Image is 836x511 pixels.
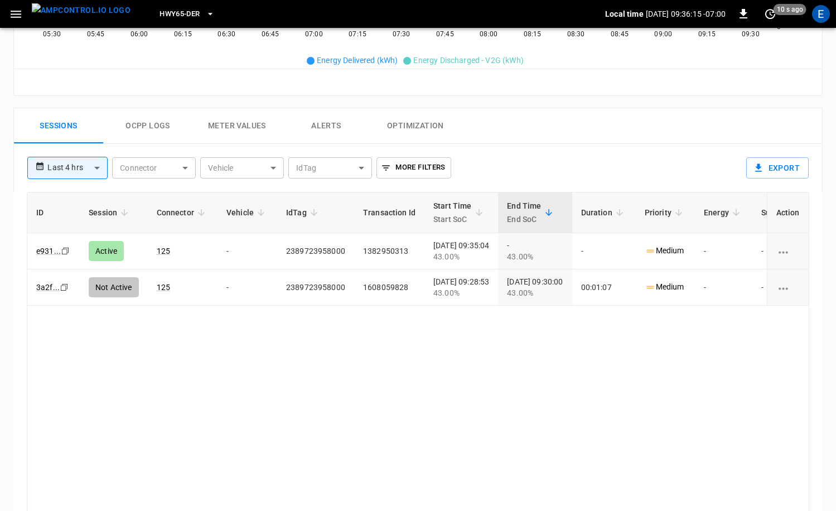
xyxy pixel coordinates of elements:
td: - [695,233,752,269]
div: End Time [507,199,541,226]
td: - [218,233,277,269]
tspan: 08:30 [567,30,585,38]
td: - [695,269,752,306]
td: 2389723958000 [277,269,354,306]
tspan: 07:30 [393,30,410,38]
th: ID [27,192,80,233]
button: Meter Values [192,108,282,144]
div: [DATE] 09:30:00 [507,276,563,298]
tspan: 09:00 [654,30,672,38]
button: Sessions [14,108,103,144]
div: Not Active [89,277,139,297]
td: 2389723958000 [277,233,354,269]
span: Start TimeStart SoC [433,199,486,226]
span: Connector [157,206,209,219]
span: HWY65-DER [160,8,200,21]
div: copy [59,281,70,293]
th: Transaction Id [354,192,424,233]
a: 125 [157,283,170,292]
div: Active [89,241,124,261]
div: 43.00% [433,287,489,298]
span: Session [89,206,132,219]
button: More Filters [376,157,451,179]
tspan: 07:15 [349,30,366,38]
button: set refresh interval [761,5,779,23]
div: - [507,240,563,262]
a: 125 [157,247,170,255]
img: ampcontrol.io logo [32,3,131,17]
tspan: 05:30 [43,30,61,38]
td: 1382950313 [354,233,424,269]
span: End TimeEnd SoC [507,199,555,226]
div: [DATE] 09:35:04 [433,240,489,262]
p: End SoC [507,213,541,226]
td: 00:01:07 [572,269,636,306]
p: Medium [645,245,684,257]
div: Start Time [433,199,472,226]
tspan: 08:00 [480,30,497,38]
td: 1608059828 [354,269,424,306]
div: 43.00% [507,287,563,298]
p: Medium [645,281,684,293]
p: [DATE] 09:36:15 -07:00 [646,8,726,20]
a: 3a2f... [36,283,60,292]
tspan: 06:15 [174,30,192,38]
p: Local time [605,8,644,20]
div: charging session options [776,245,800,257]
tspan: 08:15 [524,30,542,38]
button: Alerts [282,108,371,144]
span: Duration [581,206,627,219]
span: Vehicle [226,206,268,219]
tspan: 08:45 [611,30,629,38]
span: Energy Discharged - V2G (kWh) [413,56,523,65]
div: 43.00% [433,251,489,262]
button: HWY65-DER [155,3,219,25]
tspan: 06:30 [218,30,235,38]
div: 43.00% [507,251,563,262]
div: profile-icon [812,5,830,23]
tspan: 05:45 [87,30,105,38]
th: Action [767,192,809,233]
td: - [572,233,636,269]
button: Export [746,157,809,179]
td: - [218,269,277,306]
span: Energy Delivered (kWh) [317,56,398,65]
span: Energy [704,206,743,219]
span: Priority [645,206,686,219]
div: Last 4 hrs [47,157,108,179]
span: 10 s ago [774,4,806,15]
span: IdTag [286,206,321,219]
button: Optimization [371,108,460,144]
tspan: 07:00 [305,30,323,38]
tspan: 0 [777,23,781,31]
tspan: 06:45 [262,30,279,38]
a: e931... [36,247,61,255]
div: Supply Cost [761,203,826,223]
tspan: 07:45 [436,30,454,38]
button: Ocpp logs [103,108,192,144]
tspan: 09:15 [698,30,716,38]
div: copy [60,245,71,257]
div: charging session options [776,282,800,293]
div: [DATE] 09:28:53 [433,276,489,298]
tspan: 06:00 [131,30,148,38]
td: - [752,269,835,306]
td: - [752,233,835,269]
tspan: 09:30 [742,30,760,38]
p: Start SoC [433,213,472,226]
